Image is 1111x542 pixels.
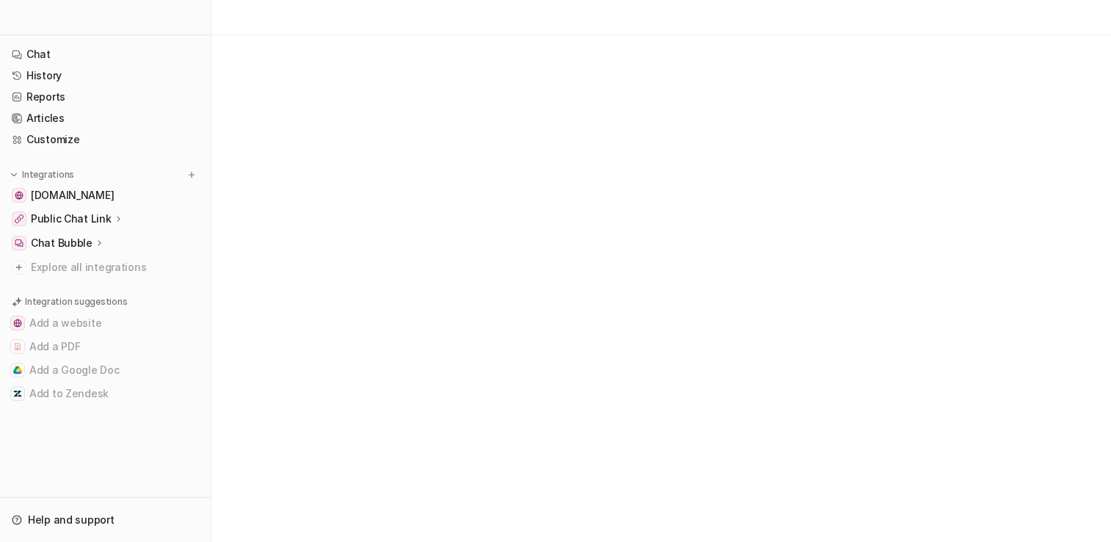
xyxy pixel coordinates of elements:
a: Articles [6,108,205,129]
a: Chat [6,44,205,65]
a: Help and support [6,510,205,530]
button: Add a websiteAdd a website [6,311,205,335]
p: Public Chat Link [31,212,112,226]
button: Add to ZendeskAdd to Zendesk [6,382,205,405]
img: Add a PDF [13,342,22,351]
button: Add a Google DocAdd a Google Doc [6,358,205,382]
button: Add a PDFAdd a PDF [6,335,205,358]
a: Customize [6,129,205,150]
img: Add a Google Doc [13,366,22,375]
img: Public Chat Link [15,214,23,223]
p: Integration suggestions [25,295,127,308]
p: Chat Bubble [31,236,93,250]
span: Explore all integrations [31,256,199,279]
a: History [6,65,205,86]
img: Add to Zendesk [13,389,22,398]
img: Chat Bubble [15,239,23,247]
a: Reports [6,87,205,107]
a: www.inmotionclinics.com[DOMAIN_NAME] [6,185,205,206]
img: Add a website [13,319,22,328]
span: [DOMAIN_NAME] [31,188,114,203]
img: menu_add.svg [187,170,197,180]
button: Integrations [6,167,79,182]
a: Explore all integrations [6,257,205,278]
img: expand menu [9,170,19,180]
img: explore all integrations [12,260,26,275]
p: Integrations [22,169,74,181]
img: www.inmotionclinics.com [15,191,23,200]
